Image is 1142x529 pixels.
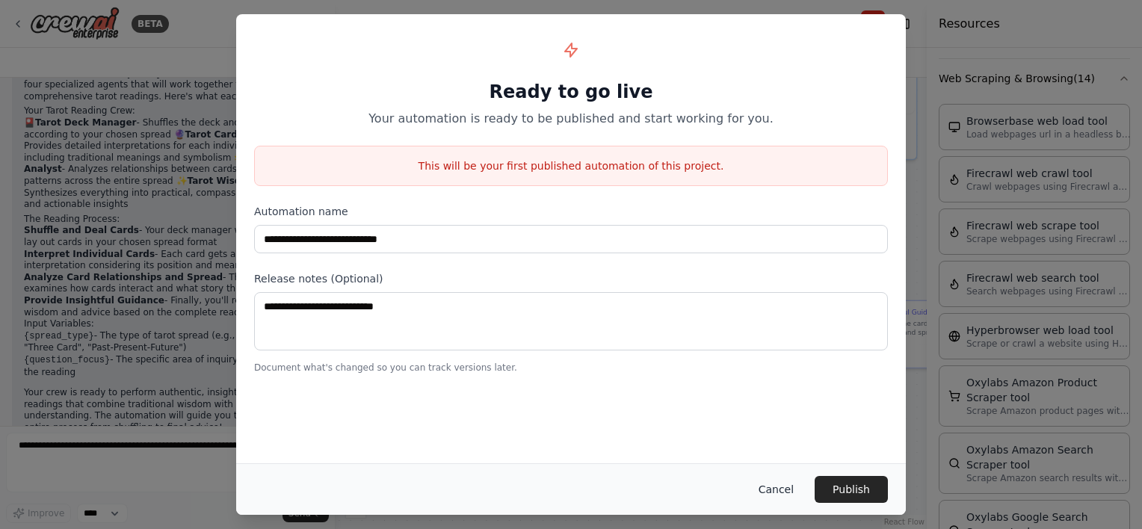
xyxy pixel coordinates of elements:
p: Document what's changed so you can track versions later. [254,362,888,374]
button: Publish [815,476,888,503]
p: This will be your first published automation of this project. [255,158,887,173]
label: Release notes (Optional) [254,271,888,286]
label: Automation name [254,204,888,219]
h1: Ready to go live [254,80,888,104]
button: Cancel [747,476,806,503]
p: Your automation is ready to be published and start working for you. [254,110,888,128]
